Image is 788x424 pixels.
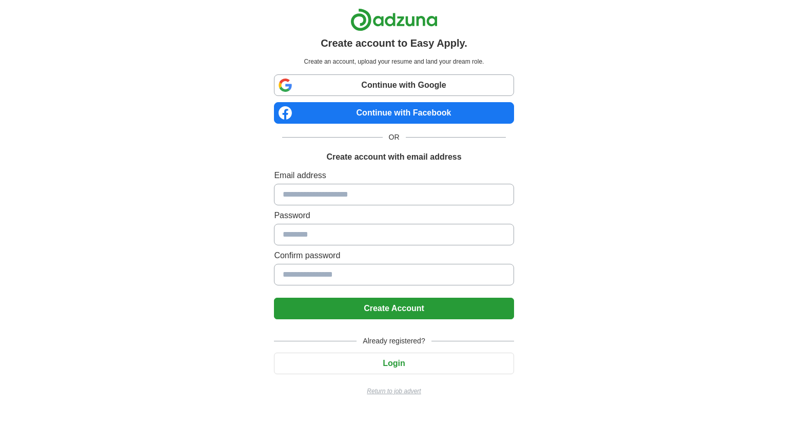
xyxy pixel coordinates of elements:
span: OR [383,132,406,143]
label: Confirm password [274,249,514,262]
button: Create Account [274,298,514,319]
a: Continue with Facebook [274,102,514,124]
img: Adzuna logo [350,8,438,31]
h1: Create account with email address [326,151,461,163]
label: Email address [274,169,514,182]
span: Already registered? [357,336,431,346]
button: Login [274,353,514,374]
h1: Create account to Easy Apply. [321,35,467,51]
a: Login [274,359,514,368]
label: Password [274,209,514,222]
p: Create an account, upload your resume and land your dream role. [276,57,511,66]
a: Continue with Google [274,74,514,96]
a: Return to job advert [274,387,514,396]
